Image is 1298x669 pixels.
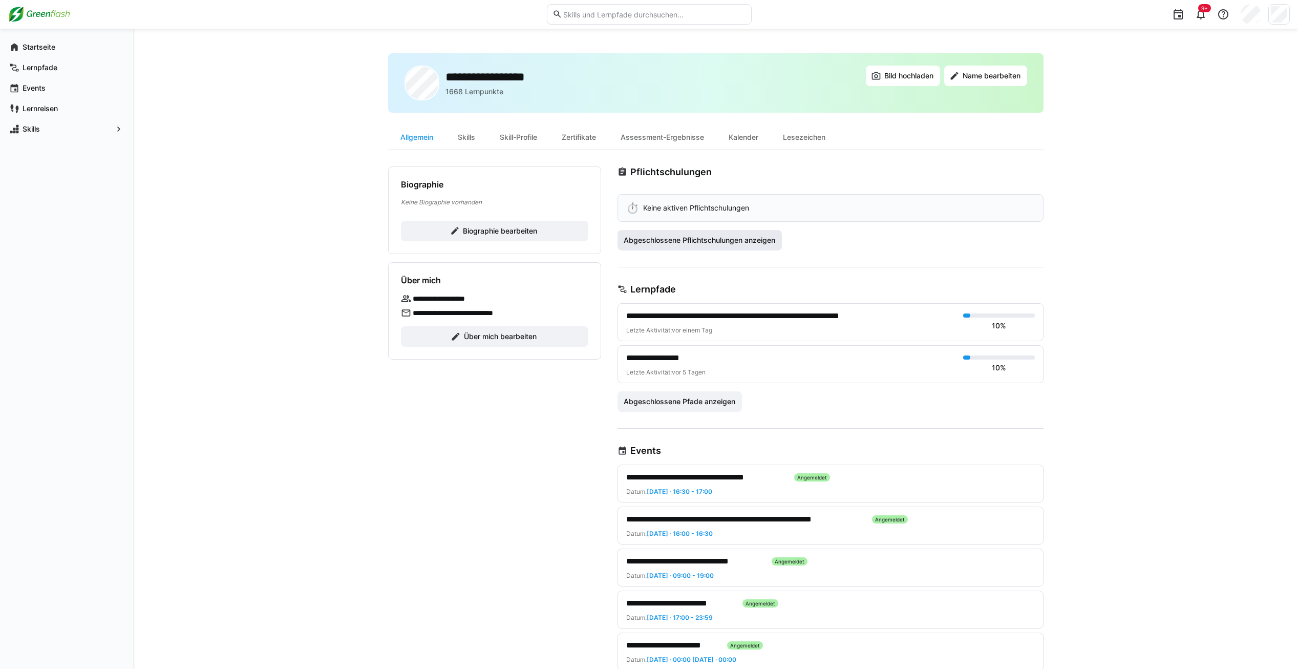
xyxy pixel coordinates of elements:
[401,275,441,285] h4: Über mich
[626,368,955,377] div: Letzte Aktivität:
[647,614,713,621] span: [DATE] · 17:00 - 23:59
[622,396,737,407] span: Abgeschlossene Pfade anzeigen
[643,203,749,213] p: Keine aktiven Pflichtschulungen
[647,656,736,663] span: [DATE] · 00:00 [DATE] · 00:00
[626,614,1027,622] div: Datum:
[647,488,712,495] span: [DATE] · 16:30 - 17:00
[672,368,706,376] span: vor 5 Tagen
[647,530,713,537] span: [DATE] · 16:00 - 16:30
[618,391,742,412] button: Abgeschlossene Pfade anzeigen
[608,125,716,150] div: Assessment-Ergebnisse
[730,642,760,649] span: Angemeldet
[630,284,676,295] h3: Lernpfade
[944,66,1027,86] button: Name bearbeiten
[630,445,661,456] h3: Events
[875,516,905,522] span: Angemeldet
[992,321,1006,331] div: 10%
[622,235,777,245] span: Abgeschlossene Pflichtschulungen anzeigen
[626,488,1027,496] div: Datum:
[883,71,935,81] span: Bild hochladen
[618,230,782,250] button: Abgeschlossene Pflichtschulungen anzeigen
[445,125,487,150] div: Skills
[626,326,955,334] div: Letzte Aktivität:
[401,179,443,190] h4: Biographie
[562,10,746,19] input: Skills und Lernpfade durchsuchen…
[388,125,445,150] div: Allgemein
[672,326,712,334] span: vor einem Tag
[797,474,827,480] span: Angemeldet
[1201,5,1208,11] span: 9+
[401,198,588,206] p: Keine Biographie vorhanden
[626,530,1027,538] div: Datum:
[866,66,940,86] button: Bild hochladen
[549,125,608,150] div: Zertifikate
[647,572,714,579] span: [DATE] · 09:00 - 19:00
[630,166,712,178] h3: Pflichtschulungen
[487,125,549,150] div: Skill-Profile
[626,656,1027,664] div: Datum:
[716,125,771,150] div: Kalender
[445,87,503,97] p: 1668 Lernpunkte
[626,203,639,213] div: ⏱️
[461,226,539,236] span: Biographie bearbeiten
[401,221,588,241] button: Biographie bearbeiten
[626,572,1027,580] div: Datum:
[775,558,804,565] span: Angemeldet
[462,331,538,342] span: Über mich bearbeiten
[746,600,775,607] span: Angemeldet
[771,125,838,150] div: Lesezeichen
[401,326,588,347] button: Über mich bearbeiten
[992,363,1006,373] div: 10%
[961,71,1022,81] span: Name bearbeiten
